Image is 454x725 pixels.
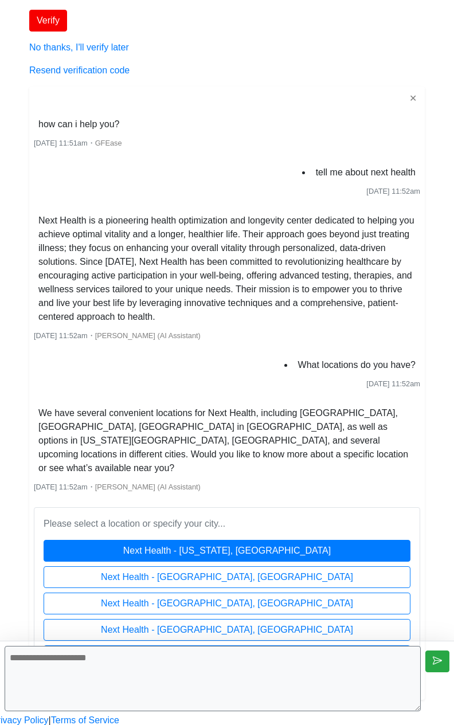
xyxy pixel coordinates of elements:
button: Next Health - [GEOGRAPHIC_DATA], [GEOGRAPHIC_DATA] [44,619,410,641]
small: ・ [34,139,122,147]
li: Next Health is a pioneering health optimization and longevity center dedicated to helping you ach... [34,211,420,326]
small: ・ [34,483,201,491]
a: No thanks, I'll verify later [29,42,129,52]
li: how can i help you? [34,115,124,134]
button: Next Health - [US_STATE], [GEOGRAPHIC_DATA] [44,540,410,562]
p: Please select a location or specify your city... [44,517,410,531]
span: [DATE] 11:52am [34,483,88,491]
a: Resend verification code [29,65,130,75]
small: ・ [34,331,201,340]
li: We have several convenient locations for Next Health, including [GEOGRAPHIC_DATA], [GEOGRAPHIC_DA... [34,404,420,477]
span: [DATE] 11:51am [34,139,88,147]
li: What locations do you have? [293,356,420,374]
button: Verify [29,10,67,32]
button: Next Health - [GEOGRAPHIC_DATA], [GEOGRAPHIC_DATA] [44,593,410,614]
span: [PERSON_NAME] (AI Assistant) [95,483,201,491]
span: [DATE] 11:52am [366,379,420,388]
span: GFEase [95,139,122,147]
button: ✕ [406,91,420,106]
span: [PERSON_NAME] (AI Assistant) [95,331,201,340]
li: tell me about next health [311,163,420,182]
span: [DATE] 11:52am [34,331,88,340]
span: [DATE] 11:52am [366,187,420,195]
button: Next Health - [GEOGRAPHIC_DATA], [GEOGRAPHIC_DATA] [44,566,410,588]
